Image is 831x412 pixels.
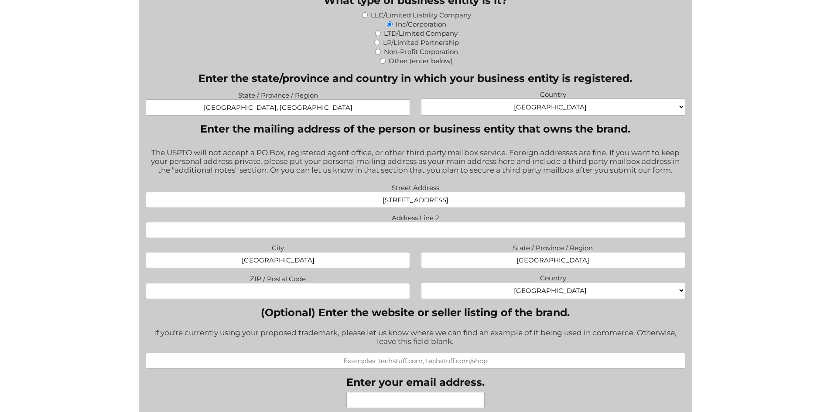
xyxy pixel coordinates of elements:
label: Other (enter below) [389,57,453,65]
label: ZIP / Postal Code [146,272,410,283]
div: If you're currently using your proposed trademark, please let us know where we can find an exampl... [146,323,685,353]
legend: Enter the state/province and country in which your business entity is registered. [198,72,632,85]
label: Non-Profit Corporation [384,48,458,56]
label: Country [421,272,685,282]
label: State / Province / Region [421,242,685,252]
label: State / Province / Region [146,89,410,99]
label: City [146,242,410,252]
input: Examples: techstuff.com, techstuff.com/shop [146,353,685,369]
div: The USPTO will not accept a PO Box, registered agent office, or other third party mailbox service... [146,143,685,181]
legend: Enter the mailing address of the person or business entity that owns the brand. [200,123,630,135]
label: LTD/Limited Company [384,29,458,37]
label: Country [421,88,685,99]
label: LLC/Limited Liability Company [371,11,471,19]
label: Enter your email address. [346,376,485,388]
label: Address Line 2 [146,211,685,222]
label: LP/Limited Partnership [383,38,459,47]
label: Inc/Corporation [396,20,446,28]
label: Street Address [146,181,685,192]
label: (Optional) Enter the website or seller listing of the brand. [146,306,685,319]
